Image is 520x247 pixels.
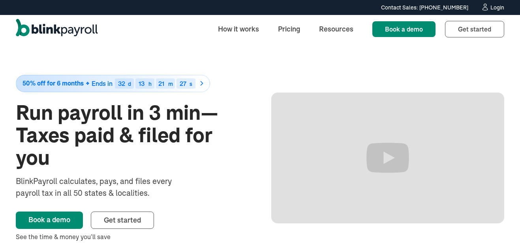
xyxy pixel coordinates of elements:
a: home [16,19,98,39]
a: 50% off for 6 monthsEnds in32d13h21m27s [16,75,249,92]
div: d [128,81,131,87]
span: Ends in [92,80,113,87]
iframe: Run Payroll in 3 min with BlinkPayroll [271,93,505,223]
div: s [190,81,192,87]
a: Book a demo [372,21,436,37]
div: Login [490,5,504,10]
div: Contact Sales: [PHONE_NUMBER] [381,4,468,12]
span: Get started [458,25,491,33]
div: BlinkPayroll calculates, pays, and files every payroll tax in all 50 states & localities. [16,175,193,199]
span: 27 [180,80,186,87]
span: 32 [118,80,125,87]
span: 50% off for 6 months [23,80,84,87]
a: Get started [445,21,504,37]
a: How it works [212,20,265,37]
a: Get started [91,212,154,229]
a: Login [481,3,504,12]
div: h [148,81,152,87]
h1: Run payroll in 3 min—Taxes paid & filed for you [16,102,249,169]
a: Pricing [272,20,306,37]
span: 21 [158,80,164,87]
a: Book a demo [16,212,83,229]
span: Get started [104,215,141,225]
span: 13 [139,80,145,87]
span: Book a demo [385,25,423,33]
div: See the time & money you’ll save [16,232,249,241]
a: Resources [313,20,360,37]
div: m [168,81,173,87]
